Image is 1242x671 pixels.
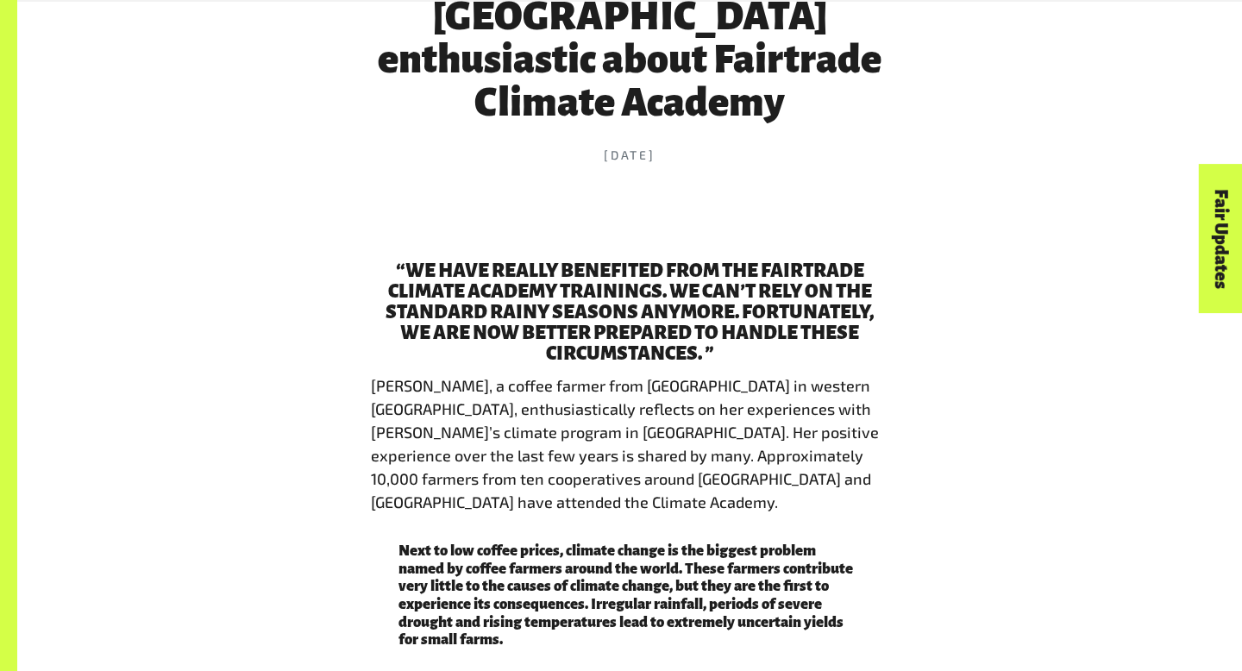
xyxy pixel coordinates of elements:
span: Next to low coffee prices, climate change is the biggest problem named by coffee farmers around t... [398,542,853,648]
time: [DATE] [371,146,888,164]
b: “We have really benefited from the Fairtrade Climate Academy trainings. We can’t rely on the stan... [386,260,874,364]
p: [PERSON_NAME], a coffee farmer from [GEOGRAPHIC_DATA] in western [GEOGRAPHIC_DATA], enthusiastica... [371,374,888,514]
